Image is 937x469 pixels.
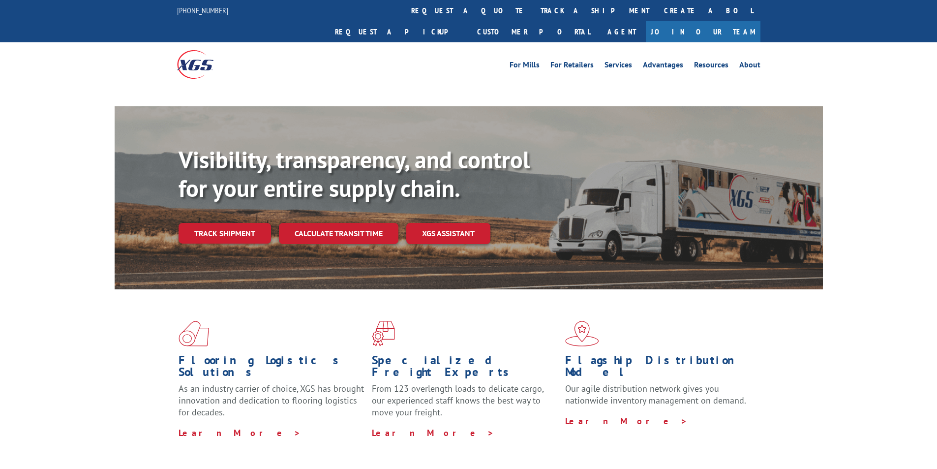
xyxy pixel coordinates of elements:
a: XGS ASSISTANT [406,223,490,244]
a: Agent [598,21,646,42]
img: xgs-icon-flagship-distribution-model-red [565,321,599,346]
a: Calculate transit time [279,223,398,244]
h1: Flooring Logistics Solutions [179,354,364,383]
a: Request a pickup [328,21,470,42]
img: xgs-icon-total-supply-chain-intelligence-red [179,321,209,346]
span: As an industry carrier of choice, XGS has brought innovation and dedication to flooring logistics... [179,383,364,418]
a: Services [605,61,632,72]
h1: Specialized Freight Experts [372,354,558,383]
a: For Mills [510,61,540,72]
a: Learn More > [372,427,494,438]
a: Join Our Team [646,21,760,42]
span: Our agile distribution network gives you nationwide inventory management on demand. [565,383,746,406]
a: [PHONE_NUMBER] [177,5,228,15]
b: Visibility, transparency, and control for your entire supply chain. [179,144,530,203]
a: For Retailers [550,61,594,72]
a: Advantages [643,61,683,72]
a: Resources [694,61,728,72]
a: Customer Portal [470,21,598,42]
h1: Flagship Distribution Model [565,354,751,383]
a: Track shipment [179,223,271,244]
p: From 123 overlength loads to delicate cargo, our experienced staff knows the best way to move you... [372,383,558,427]
img: xgs-icon-focused-on-flooring-red [372,321,395,346]
a: Learn More > [179,427,301,438]
a: Learn More > [565,415,688,427]
a: About [739,61,760,72]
